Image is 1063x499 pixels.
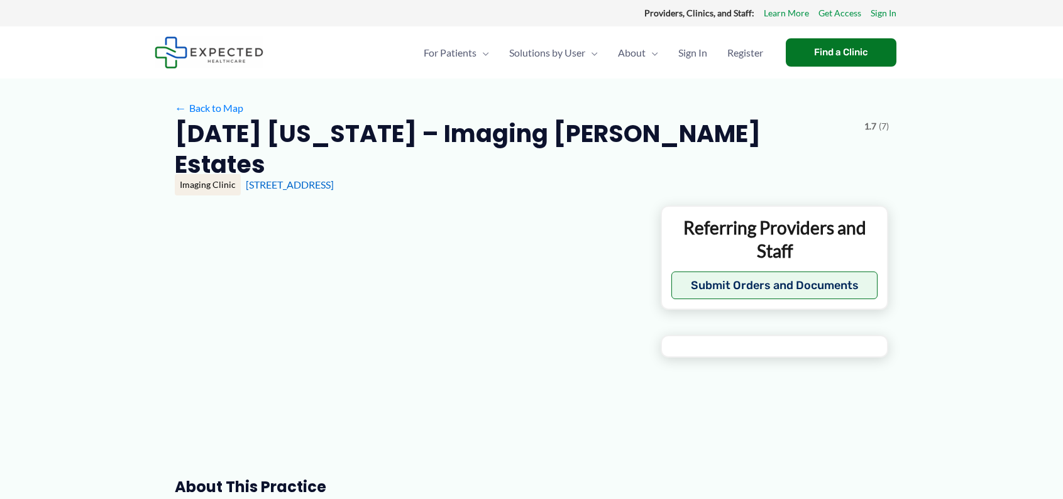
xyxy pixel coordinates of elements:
a: Sign In [668,31,717,75]
span: Menu Toggle [585,31,598,75]
div: Imaging Clinic [175,174,241,195]
h3: About this practice [175,477,641,496]
img: Expected Healthcare Logo - side, dark font, small [155,36,263,69]
a: [STREET_ADDRESS] [246,178,334,190]
nav: Primary Site Navigation [414,31,773,75]
button: Submit Orders and Documents [671,271,878,299]
h2: [DATE] [US_STATE] – Imaging [PERSON_NAME] Estates [175,118,854,180]
a: Get Access [818,5,861,21]
a: AboutMenu Toggle [608,31,668,75]
span: About [618,31,646,75]
span: ← [175,102,187,114]
a: Learn More [764,5,809,21]
span: For Patients [424,31,476,75]
strong: Providers, Clinics, and Staff: [644,8,754,18]
span: Menu Toggle [476,31,489,75]
a: Find a Clinic [786,38,896,67]
span: (7) [879,118,889,134]
a: For PatientsMenu Toggle [414,31,499,75]
span: Sign In [678,31,707,75]
span: Solutions by User [509,31,585,75]
span: 1.7 [864,118,876,134]
a: Solutions by UserMenu Toggle [499,31,608,75]
a: Sign In [871,5,896,21]
p: Referring Providers and Staff [671,216,878,262]
span: Menu Toggle [646,31,658,75]
a: ←Back to Map [175,99,243,118]
span: Register [727,31,763,75]
a: Register [717,31,773,75]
